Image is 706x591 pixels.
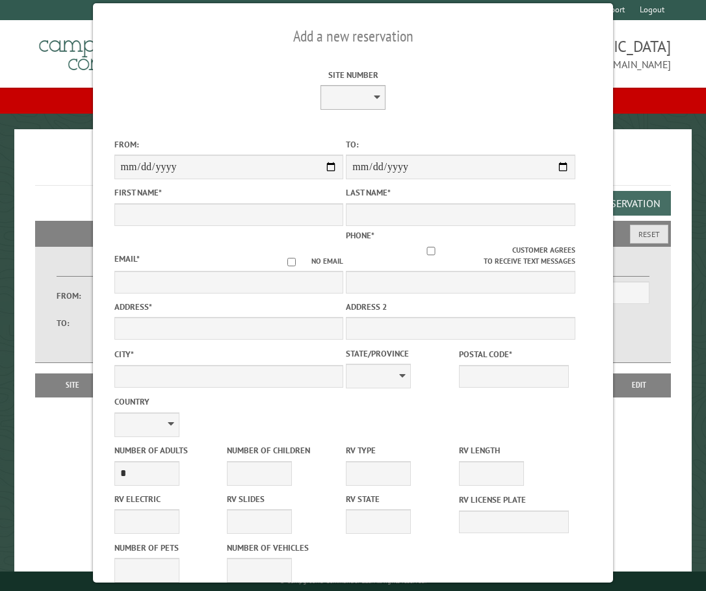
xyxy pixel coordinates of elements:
label: City [114,348,344,360]
label: RV License Plate [459,494,569,506]
label: Number of Adults [114,444,224,457]
button: Add a Reservation [560,191,671,216]
label: Site Number [239,69,468,81]
label: Address [114,301,344,313]
label: Number of Vehicles [227,542,337,554]
label: Email [114,253,140,264]
label: Phone [346,230,374,241]
input: No email [272,258,311,266]
input: Customer agrees to receive text messages [350,247,513,255]
h1: Reservations [35,150,670,186]
label: Country [114,396,344,408]
label: RV State [346,493,456,505]
label: Address 2 [346,301,575,313]
label: From: [114,138,344,151]
label: To: [57,317,93,329]
label: State/Province [346,347,456,360]
label: Number of Children [227,444,337,457]
button: Reset [630,225,668,244]
small: © Campground Commander LLC. All rights reserved. [280,577,426,585]
label: Number of Pets [114,542,224,554]
label: Last Name [346,186,575,199]
label: Customer agrees to receive text messages [346,245,575,267]
h2: Add a new reservation [114,24,592,49]
th: Edit [608,373,671,397]
label: No email [272,256,343,267]
label: RV Length [459,444,569,457]
label: RV Slides [227,493,337,505]
label: From: [57,290,93,302]
h2: Filters [35,221,670,245]
label: Dates [57,262,202,277]
label: First Name [114,186,344,199]
img: Campground Commander [35,25,198,76]
th: Site [42,373,103,397]
label: Postal Code [459,348,569,360]
label: RV Electric [114,493,224,505]
label: RV Type [346,444,456,457]
label: To: [346,138,575,151]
